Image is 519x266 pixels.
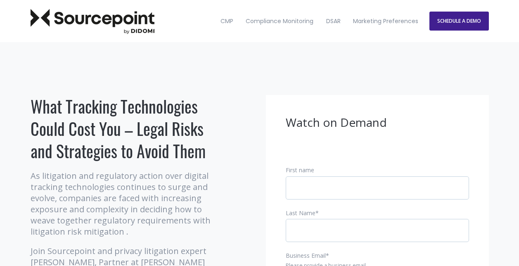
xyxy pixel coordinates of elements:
a: Marketing Preferences [348,4,424,39]
nav: Desktop navigation [215,4,424,39]
span: First name [286,166,314,174]
img: Sourcepoint Logo Dark [31,9,154,34]
h1: What Tracking Technologies Could Cost You – Legal Risks and Strategies to Avoid Them [31,95,214,162]
span: Business Email [286,252,326,259]
h3: Watch on Demand [286,115,469,131]
span: Last Name [286,209,315,217]
p: As litigation and regulatory action over digital tracking technologies continues to surge and evo... [31,170,214,237]
a: DSAR [321,4,346,39]
a: Compliance Monitoring [240,4,319,39]
a: CMP [215,4,239,39]
a: SCHEDULE A DEMO [429,12,489,31]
